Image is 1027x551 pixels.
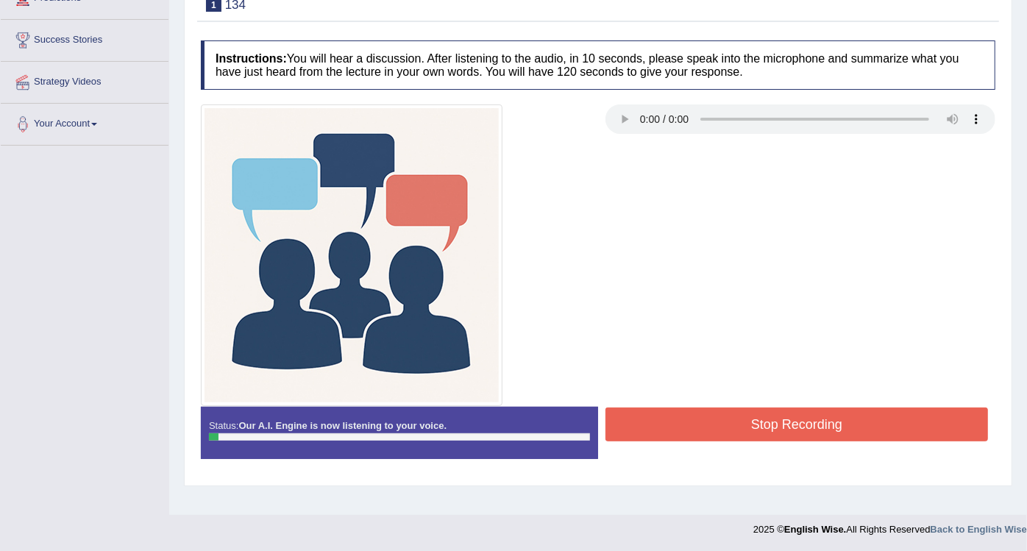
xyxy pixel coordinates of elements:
[784,524,846,535] strong: English Wise.
[931,524,1027,535] a: Back to English Wise
[201,40,995,90] h4: You will hear a discussion. After listening to the audio, in 10 seconds, please speak into the mi...
[1,62,168,99] a: Strategy Videos
[238,420,447,431] strong: Our A.I. Engine is now listening to your voice.
[753,515,1027,536] div: 2025 © All Rights Reserved
[605,408,988,441] button: Stop Recording
[216,52,287,65] b: Instructions:
[201,407,598,458] div: Status:
[1,20,168,57] a: Success Stories
[1,104,168,141] a: Your Account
